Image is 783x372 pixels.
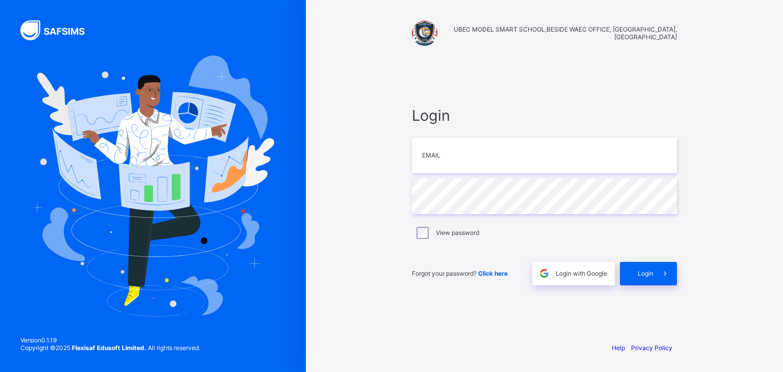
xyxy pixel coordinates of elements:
strong: Flexisaf Edusoft Limited. [72,344,146,352]
span: Login with Google [556,270,607,277]
span: Login [412,107,677,124]
img: Hero Image [32,56,274,316]
span: UBEC MODEL SMART SCHOOL,BESIDE WAEC OFFICE, [GEOGRAPHIC_DATA],[GEOGRAPHIC_DATA] [442,25,677,41]
span: Forgot your password? [412,270,508,277]
img: SAFSIMS Logo [20,20,97,40]
img: google.396cfc9801f0270233282035f929180a.svg [538,268,550,279]
a: Click here [478,270,508,277]
span: Login [638,270,654,277]
a: Privacy Policy [631,344,672,352]
a: Help [612,344,625,352]
span: Copyright © 2025 All rights reserved. [20,344,200,352]
span: Version 0.1.19 [20,336,200,344]
label: View password [436,229,479,236]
